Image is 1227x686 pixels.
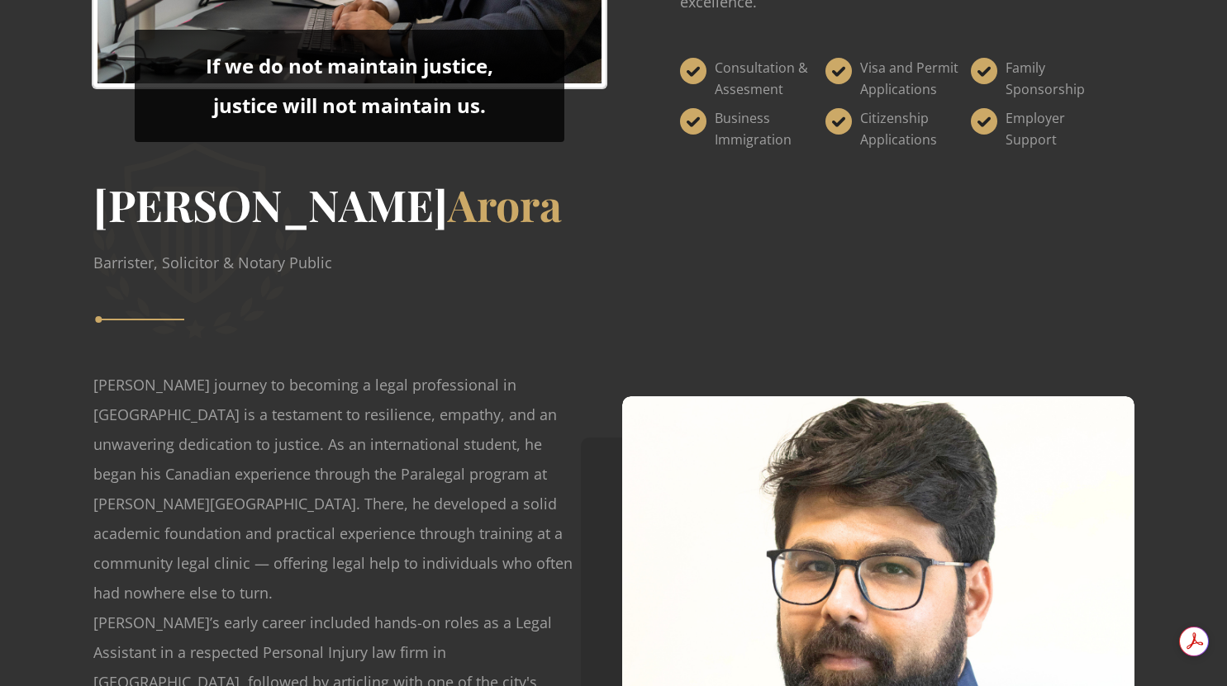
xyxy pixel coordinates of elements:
[860,108,971,150] span: Citizenship Applications
[213,92,486,119] span: justice will not maintain us.
[715,108,825,150] span: Business Immigration
[93,370,578,608] p: [PERSON_NAME] journey to becoming a legal professional in [GEOGRAPHIC_DATA] is a testament to res...
[1006,58,1116,100] span: Family Sponsorship
[1006,108,1116,150] span: Employer Support
[860,58,971,100] span: Visa and Permit Applications
[448,176,562,233] span: Arora
[715,58,825,100] span: Consultation & Assesment
[93,175,562,235] h3: [PERSON_NAME]
[206,52,493,79] span: If we do not maintain justice,
[93,248,562,277] p: Barrister, Solicitor & Notary Public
